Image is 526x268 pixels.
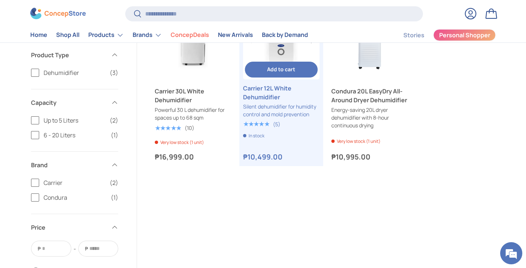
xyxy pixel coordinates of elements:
summary: Capacity [31,89,118,116]
nav: Primary [30,28,308,42]
span: ₱ [84,245,89,252]
span: (1) [111,131,118,140]
img: ConcepStore [30,8,86,20]
summary: Product Type [31,42,118,68]
a: Shop All [56,28,79,42]
span: (3) [110,68,118,77]
summary: Brands [128,28,166,42]
span: Carrier [44,178,105,187]
div: Chat with us now [38,41,124,51]
button: Add to cart [245,62,318,78]
a: Carrier 30L White Dehumidifier [155,87,231,104]
textarea: Type your message and hit 'Enter' [4,185,141,210]
summary: Products [84,28,128,42]
a: Carrier 12L White Dehumidifier [243,84,320,102]
a: New Arrivals [218,28,253,42]
span: Dehumidifier [44,68,105,77]
span: Personal Shopper [439,32,490,38]
span: Condura [44,193,106,202]
span: (1) [111,193,118,202]
span: (2) [110,116,118,125]
span: ₱ [37,245,41,252]
nav: Secondary [386,28,496,42]
span: - [74,244,76,253]
span: Capacity [31,98,106,107]
a: Home [30,28,47,42]
a: Stories [403,28,424,42]
summary: Brand [31,152,118,178]
span: Price [31,223,106,232]
summary: Price [31,214,118,241]
span: Product Type [31,51,106,59]
a: Condura 20L EasyDry All-Around Dryer Dehumidifier [331,87,408,104]
span: Add to cart [267,66,295,73]
span: We're online! [43,85,102,159]
span: (2) [110,178,118,187]
span: Up to 5 Liters [44,116,105,125]
a: Personal Shopper [433,29,496,41]
div: Minimize live chat window [121,4,139,21]
a: ConcepDeals [171,28,209,42]
a: Back by Demand [262,28,308,42]
span: 6 - 20 Liters [44,131,106,140]
span: Brand [31,161,106,169]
